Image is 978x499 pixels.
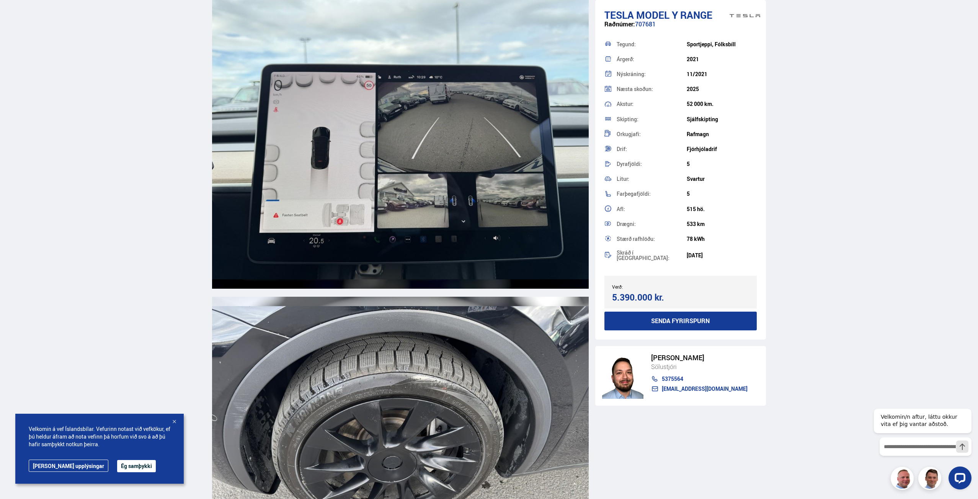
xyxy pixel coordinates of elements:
[687,146,757,152] div: Fjórhjóladrif
[617,221,687,227] div: Drægni:
[651,376,748,382] a: 5375564
[617,72,687,77] div: Nýskráning:
[617,191,687,197] div: Farþegafjöldi:
[617,42,687,47] div: Tegund:
[617,206,687,212] div: Afl:
[604,312,757,330] button: Senda fyrirspurn
[687,86,757,92] div: 2025
[29,425,170,448] span: Velkomin á vef Íslandsbílar. Vefurinn notast við vefkökur, ef þú heldur áfram að nota vefinn þá h...
[612,284,681,289] div: Verð:
[617,236,687,242] div: Stærð rafhlöðu:
[604,8,634,22] span: Tesla
[687,56,757,62] div: 2021
[687,191,757,197] div: 5
[602,353,643,399] img: nhp88E3Fdnt1Opn2.png
[636,8,712,22] span: Model Y RANGE
[687,41,757,47] div: Sportjeppi, Fólksbíll
[604,21,757,36] div: 707681
[29,460,108,472] a: [PERSON_NAME] upplýsingar
[687,176,757,182] div: Svartur
[730,4,760,28] img: brand logo
[687,252,757,258] div: [DATE]
[617,161,687,167] div: Dyrafjöldi:
[117,460,156,472] button: Ég samþykki
[617,176,687,182] div: Litur:
[617,101,687,107] div: Akstur:
[617,57,687,62] div: Árgerð:
[617,146,687,152] div: Drif:
[612,292,678,302] div: 5.390.000 kr.
[687,161,757,167] div: 5
[687,116,757,122] div: Sjálfskipting
[687,236,757,242] div: 78 kWh
[651,354,748,362] div: [PERSON_NAME]
[651,362,748,372] div: Sölustjóri
[687,221,757,227] div: 533 km
[651,386,748,392] a: [EMAIL_ADDRESS][DOMAIN_NAME]
[687,101,757,107] div: 52 000 km.
[617,86,687,92] div: Næsta skoðun:
[868,395,975,496] iframe: LiveChat chat widget
[687,206,757,212] div: 515 hö.
[617,132,687,137] div: Orkugjafi:
[604,20,635,28] span: Raðnúmer:
[687,131,757,137] div: Rafmagn
[617,250,687,261] div: Skráð í [GEOGRAPHIC_DATA]:
[617,117,687,122] div: Skipting:
[687,71,757,77] div: 11/2021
